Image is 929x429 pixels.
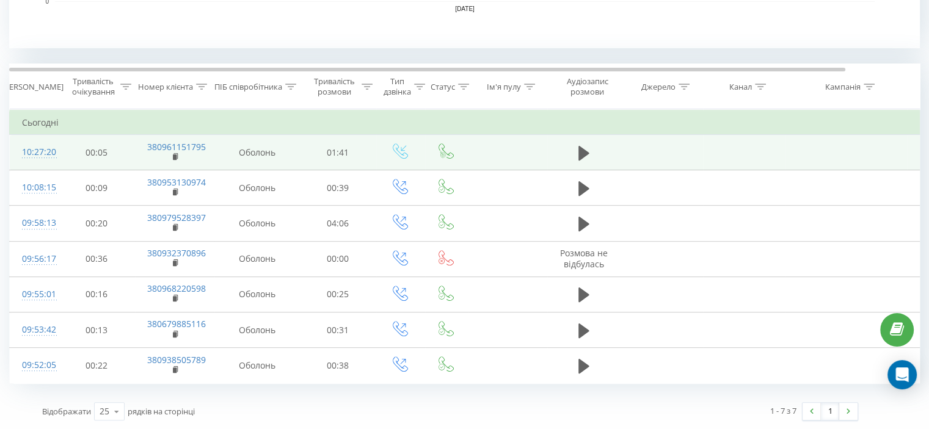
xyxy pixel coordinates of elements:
[384,76,411,97] div: Тип дзвінка
[214,206,300,241] td: Оболонь
[147,247,206,259] a: 380932370896
[300,276,376,312] td: 00:25
[310,76,359,97] div: Тривалість розмови
[22,140,46,164] div: 10:27:20
[729,82,752,92] div: Канал
[22,318,46,342] div: 09:53:42
[59,206,135,241] td: 00:20
[821,403,839,420] a: 1
[59,170,135,206] td: 00:09
[887,360,917,389] div: Open Intercom Messenger
[300,348,376,383] td: 00:38
[69,76,117,97] div: Тривалість очікування
[214,312,300,348] td: Оболонь
[147,212,206,223] a: 380979528397
[147,141,206,153] a: 380961151795
[770,405,796,417] div: 1 - 7 з 7
[22,211,46,235] div: 09:58:13
[100,405,109,417] div: 25
[2,82,64,92] div: [PERSON_NAME]
[214,241,300,276] td: Оболонь
[300,241,376,276] td: 00:00
[825,82,861,92] div: Кампанія
[59,312,135,348] td: 00:13
[487,82,521,92] div: Ім'я пулу
[22,353,46,377] div: 09:52:05
[59,276,135,312] td: 00:16
[558,76,617,97] div: Аудіозапис розмови
[214,276,300,312] td: Оболонь
[214,82,282,92] div: ПІБ співробітника
[300,312,376,348] td: 00:31
[147,318,206,330] a: 380679885116
[300,170,376,206] td: 00:39
[560,247,608,270] span: Розмова не відбулась
[59,135,135,170] td: 00:05
[147,283,206,294] a: 380968220598
[431,82,455,92] div: Статус
[42,406,91,417] span: Відображати
[214,135,300,170] td: Оболонь
[22,176,46,200] div: 10:08:15
[22,283,46,306] div: 09:55:01
[214,348,300,383] td: Оболонь
[138,82,193,92] div: Номер клієнта
[147,176,206,188] a: 380953130974
[455,5,475,12] text: [DATE]
[22,247,46,271] div: 09:56:17
[128,406,195,417] span: рядків на сторінці
[300,206,376,241] td: 04:06
[214,170,300,206] td: Оболонь
[59,348,135,383] td: 00:22
[300,135,376,170] td: 01:41
[59,241,135,276] td: 00:36
[147,354,206,366] a: 380938505789
[641,82,676,92] div: Джерело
